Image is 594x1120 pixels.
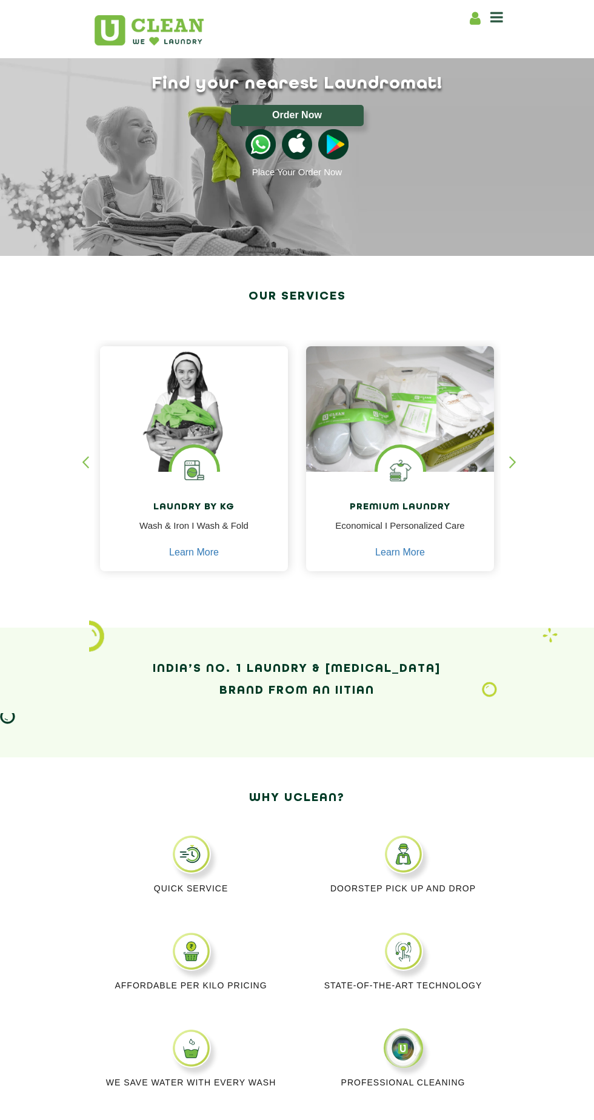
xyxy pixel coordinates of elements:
[306,346,494,472] img: laundry done shoes and clothes
[306,980,500,991] p: State-of-the-art Technology
[85,74,509,94] h1: Find your nearest Laundromat!
[100,346,288,472] img: a girl with laundry basket
[172,931,211,971] img: affordable_per_kilo_pricing_11zon.webp
[172,448,217,493] img: laundry washing machine
[94,1077,288,1088] p: We Save Water with every wash
[109,519,279,546] p: Wash & Iron I Wash & Fold
[94,286,500,307] h2: Our Services
[172,834,211,874] img: QUICK_SERVICE_11zon.webp
[315,502,485,513] h4: Premium Laundry
[542,628,558,643] img: Laundry wash and iron
[94,980,288,991] p: Affordable per kilo pricing
[94,883,288,894] p: Quick Service
[109,502,279,513] h4: Laundry by Kg
[315,519,485,546] p: Economical I Personalized Care
[94,787,500,809] h2: Why Uclean?
[306,1077,500,1088] p: Professional cleaning
[482,682,497,697] img: Laundry
[306,883,500,894] p: Doorstep Pick up and Drop
[384,931,423,971] img: STATE_OF_THE_ART_TECHNOLOGY_11zon.webp
[375,547,425,558] a: Learn More
[169,547,219,558] a: Learn More
[172,1028,211,1068] img: WE_SAVE_WATER-WITH_EVERY_WASH_CYCLE_11zon.webp
[94,658,500,702] h2: India’s No. 1 Laundry & [MEDICAL_DATA] Brand from an IITian
[245,129,276,159] img: whatsappicon.png
[231,105,364,126] button: Order Now
[384,1028,423,1068] img: center_logo.png
[95,15,204,45] img: UClean Laundry and Dry Cleaning
[252,167,342,177] a: Place Your Order Now
[318,129,349,159] img: playstoreicon.png
[378,448,423,493] img: Shoes Cleaning
[282,129,312,159] img: apple-icon.png
[384,834,423,874] img: DOORSTEP_PICK_UP_AND_DROP_11zon.webp
[89,620,104,652] img: icon_2.png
